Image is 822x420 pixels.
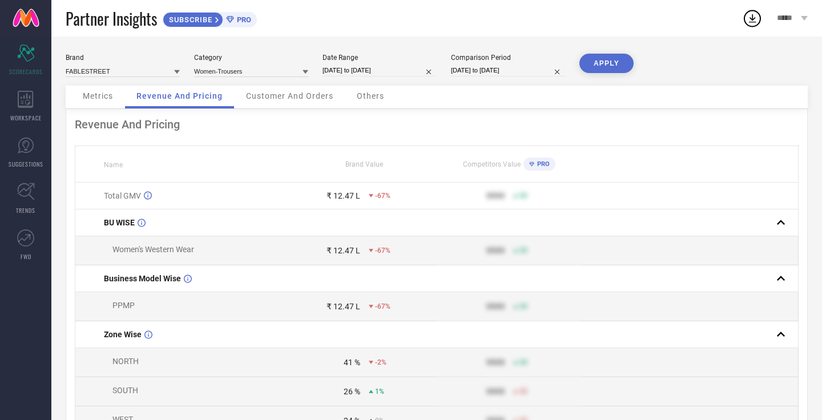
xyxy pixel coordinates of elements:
[21,252,31,261] span: FWD
[136,91,223,100] span: Revenue And Pricing
[375,358,386,366] span: -2%
[66,54,180,62] div: Brand
[112,357,139,366] span: NORTH
[104,191,141,200] span: Total GMV
[9,160,43,168] span: SUGGESTIONS
[327,302,360,311] div: ₹ 12.47 L
[519,247,527,255] span: 50
[323,64,437,76] input: Select date range
[246,91,333,100] span: Customer And Orders
[519,387,527,395] span: 50
[451,64,565,76] input: Select comparison period
[375,192,390,200] span: -67%
[104,274,181,283] span: Business Model Wise
[519,192,527,200] span: 50
[742,8,763,29] div: Open download list
[534,160,550,168] span: PRO
[344,358,360,367] div: 41 %
[234,15,251,24] span: PRO
[112,245,194,254] span: Women's Western Wear
[519,302,527,310] span: 50
[327,191,360,200] div: ₹ 12.47 L
[112,386,138,395] span: SOUTH
[323,54,437,62] div: Date Range
[375,387,384,395] span: 1%
[375,302,390,310] span: -67%
[579,54,634,73] button: APPLY
[163,15,215,24] span: SUBSCRIBE
[486,387,505,396] div: 9999
[519,358,527,366] span: 50
[194,54,308,62] div: Category
[16,206,35,215] span: TRENDS
[104,218,135,227] span: BU WISE
[451,54,565,62] div: Comparison Period
[345,160,383,168] span: Brand Value
[75,118,799,131] div: Revenue And Pricing
[357,91,384,100] span: Others
[327,246,360,255] div: ₹ 12.47 L
[112,301,135,310] span: PPMP
[486,302,505,311] div: 9999
[486,246,505,255] div: 9999
[104,330,142,339] span: Zone Wise
[463,160,521,168] span: Competitors Value
[66,7,157,30] span: Partner Insights
[83,91,113,100] span: Metrics
[486,358,505,367] div: 9999
[486,191,505,200] div: 9999
[375,247,390,255] span: -67%
[163,9,257,27] a: SUBSCRIBEPRO
[10,114,42,122] span: WORKSPACE
[344,387,360,396] div: 26 %
[104,161,123,169] span: Name
[9,67,43,76] span: SCORECARDS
